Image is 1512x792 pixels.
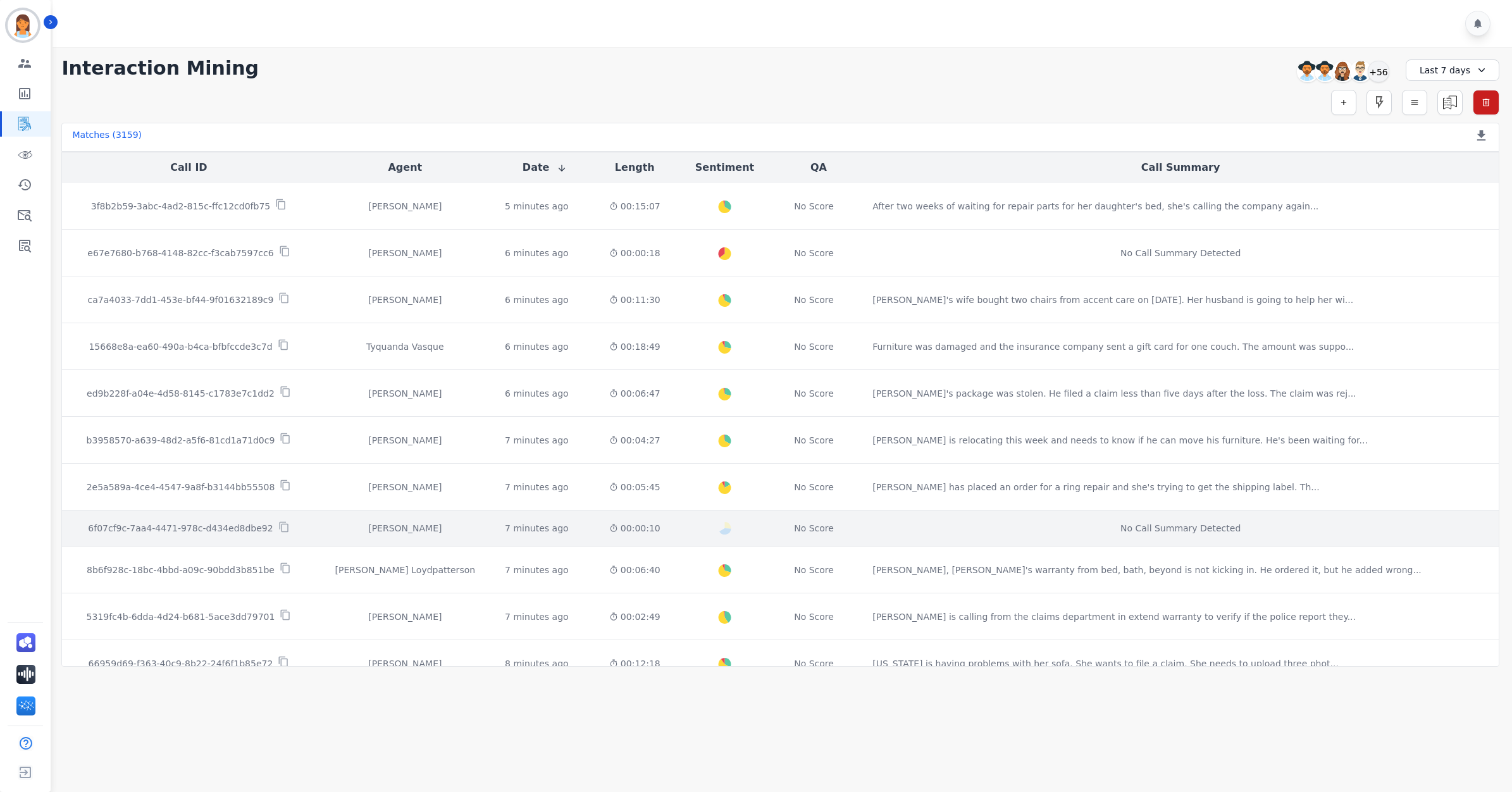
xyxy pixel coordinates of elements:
[505,522,569,535] div: 7 minutes ago
[505,247,569,259] div: 6 minutes ago
[87,481,275,493] p: 2e5a589a-4ce4-4547-9a8f-b3144bb55508
[505,657,569,670] div: 8 minutes ago
[1406,59,1499,81] div: Last 7 days
[810,160,827,175] button: QA
[605,340,664,353] div: 00:18:49
[61,57,259,80] h1: Interaction Mining
[605,610,664,623] div: 00:02:49
[8,10,38,40] img: Bordered avatar
[72,128,142,146] div: Matches ( 3159 )
[87,434,275,447] p: b3958570-a639-48d2-a5f6-81cd1a71d0c9
[89,340,272,353] p: 15668e8a-ea60-490a-b4ca-bfbfccde3c7d
[794,434,834,447] div: No Score
[872,340,1354,353] div: Furniture was damaged and the insurance company sent a gift card for one couch. The amount was su...
[91,200,271,213] p: 3f8b2b59-3abc-4ad2-815c-ffc12cd0fb75
[794,340,834,353] div: No Score
[615,160,655,175] button: Length
[872,564,1422,576] div: [PERSON_NAME], [PERSON_NAME]'s warranty from bed, bath, beyond is not kicking in. He ordered it, ...
[794,657,834,670] div: No Score
[523,160,567,175] button: Date
[505,564,569,576] div: 7 minutes ago
[1141,160,1220,175] button: Call Summary
[794,522,834,535] div: No Score
[605,481,664,493] div: 00:05:45
[326,387,485,400] div: [PERSON_NAME]
[170,160,207,175] button: Call ID
[794,481,834,493] div: No Score
[326,434,485,447] div: [PERSON_NAME]
[605,564,664,576] div: 00:06:40
[605,200,664,213] div: 00:15:07
[872,522,1489,535] div: No Call Summary Detected
[794,610,834,623] div: No Score
[326,522,485,535] div: [PERSON_NAME]
[505,610,569,623] div: 7 minutes ago
[872,610,1356,623] div: [PERSON_NAME] is calling from the claims department in extend warranty to verify if the police re...
[326,200,485,213] div: [PERSON_NAME]
[794,564,834,576] div: No Score
[88,294,274,306] p: ca7a4033-7dd1-453e-bf44-9f01632189c9
[326,247,485,259] div: [PERSON_NAME]
[326,294,485,306] div: [PERSON_NAME]
[505,294,569,306] div: 6 minutes ago
[605,522,664,535] div: 00:00:10
[872,247,1489,259] div: No Call Summary Detected
[87,610,275,623] p: 5319fc4b-6dda-4d24-b681-5ace3dd79701
[872,434,1368,447] div: [PERSON_NAME] is relocating this week and needs to know if he can move his furniture. He's been w...
[605,387,664,400] div: 00:06:47
[326,564,485,576] div: [PERSON_NAME] Loydpatterson
[505,387,569,400] div: 6 minutes ago
[505,434,569,447] div: 7 minutes ago
[505,340,569,353] div: 6 minutes ago
[1368,61,1389,82] div: +56
[505,200,569,213] div: 5 minutes ago
[794,200,834,213] div: No Score
[87,564,275,576] p: 8b6f928c-18bc-4bbd-a09c-90bdd3b851be
[89,657,273,670] p: 66959d69-f363-40c9-8b22-24f6f1b85e72
[695,160,754,175] button: Sentiment
[872,387,1356,400] div: [PERSON_NAME]'s package was stolen. He filed a claim less than five days after the loss. The clai...
[794,387,834,400] div: No Score
[794,294,834,306] div: No Score
[326,481,485,493] div: [PERSON_NAME]
[326,657,485,670] div: [PERSON_NAME]
[87,247,273,259] p: e67e7680-b768-4148-82cc-f3cab7597cc6
[87,387,275,400] p: ed9b228f-a04e-4d58-8145-c1783e7c1dd2
[794,247,834,259] div: No Score
[872,200,1318,213] div: After two weeks of waiting for repair parts for her daughter's bed, she's calling the company aga...
[872,294,1353,306] div: [PERSON_NAME]'s wife bought two chairs from accent care on [DATE]. Her husband is going to help h...
[326,610,485,623] div: [PERSON_NAME]
[326,340,485,353] div: Tyquanda Vasque
[505,481,569,493] div: 7 minutes ago
[88,522,273,535] p: 6f07cf9c-7aa4-4471-978c-d434ed8dbe92
[605,294,664,306] div: 00:11:30
[605,434,664,447] div: 00:04:27
[872,657,1339,670] div: [US_STATE] is having problems with her sofa. She wants to file a claim. She needs to upload three...
[605,247,664,259] div: 00:00:18
[605,657,664,670] div: 00:12:18
[872,481,1319,493] div: [PERSON_NAME] has placed an order for a ring repair and she's trying to get the shipping label. T...
[388,160,422,175] button: Agent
